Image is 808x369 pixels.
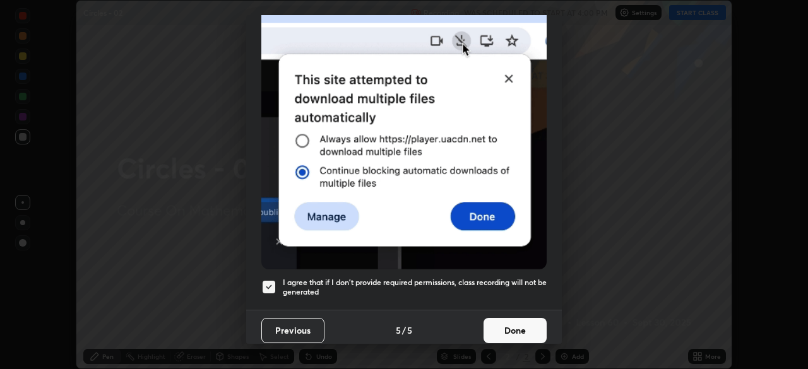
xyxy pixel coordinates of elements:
h4: 5 [407,324,412,337]
button: Done [484,318,547,343]
h5: I agree that if I don't provide required permissions, class recording will not be generated [283,278,547,297]
button: Previous [261,318,324,343]
h4: / [402,324,406,337]
h4: 5 [396,324,401,337]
